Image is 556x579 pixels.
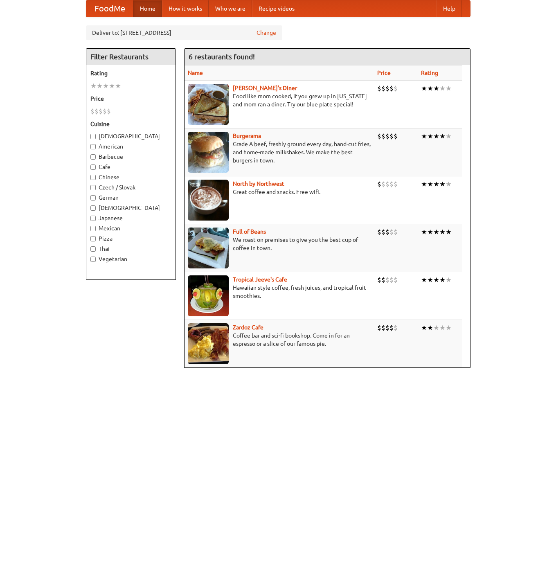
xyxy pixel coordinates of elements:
[103,81,109,90] li: ★
[233,133,261,139] a: Burgerama
[433,275,439,284] li: ★
[252,0,301,17] a: Recipe videos
[433,180,439,189] li: ★
[90,204,171,212] label: [DEMOGRAPHIC_DATA]
[90,153,171,161] label: Barbecue
[189,53,255,61] ng-pluralize: 6 restaurants found!
[90,142,171,151] label: American
[86,0,133,17] a: FoodMe
[188,275,229,316] img: jeeves.jpg
[90,134,96,139] input: [DEMOGRAPHIC_DATA]
[427,132,433,141] li: ★
[95,107,99,116] li: $
[421,84,427,93] li: ★
[381,180,385,189] li: $
[385,323,389,332] li: $
[389,132,394,141] li: $
[394,275,398,284] li: $
[394,132,398,141] li: $
[389,323,394,332] li: $
[385,180,389,189] li: $
[439,275,446,284] li: ★
[90,132,171,140] label: [DEMOGRAPHIC_DATA]
[446,84,452,93] li: ★
[188,70,203,76] a: Name
[381,275,385,284] li: $
[433,228,439,237] li: ★
[446,323,452,332] li: ★
[233,180,284,187] a: North by Northwest
[446,132,452,141] li: ★
[90,214,171,222] label: Japanese
[446,180,452,189] li: ★
[90,164,96,170] input: Cafe
[385,84,389,93] li: $
[446,228,452,237] li: ★
[90,144,96,149] input: American
[109,81,115,90] li: ★
[233,324,263,331] b: Zardoz Cafe
[115,81,121,90] li: ★
[90,236,96,241] input: Pizza
[377,275,381,284] li: $
[433,84,439,93] li: ★
[90,226,96,231] input: Mexican
[437,0,462,17] a: Help
[439,132,446,141] li: ★
[90,173,171,181] label: Chinese
[90,69,171,77] h5: Rating
[439,228,446,237] li: ★
[385,275,389,284] li: $
[103,107,107,116] li: $
[421,70,438,76] a: Rating
[90,195,96,201] input: German
[188,236,371,252] p: We roast on premises to give you the best cup of coffee in town.
[90,154,96,160] input: Barbecue
[427,275,433,284] li: ★
[97,81,103,90] li: ★
[439,84,446,93] li: ★
[86,49,176,65] h4: Filter Restaurants
[90,95,171,103] h5: Price
[188,180,229,221] img: north.jpg
[209,0,252,17] a: Who we are
[90,246,96,252] input: Thai
[188,228,229,268] img: beans.jpg
[233,85,297,91] a: [PERSON_NAME]'s Diner
[385,132,389,141] li: $
[90,185,96,190] input: Czech / Slovak
[188,331,371,348] p: Coffee bar and sci-fi bookshop. Come in for an espresso or a slice of our famous pie.
[377,228,381,237] li: $
[188,132,229,173] img: burgerama.jpg
[381,323,385,332] li: $
[233,276,287,283] b: Tropical Jeeve's Cafe
[389,180,394,189] li: $
[233,228,266,235] a: Full of Beans
[389,84,394,93] li: $
[188,284,371,300] p: Hawaiian style coffee, fresh juices, and tropical fruit smoothies.
[99,107,103,116] li: $
[433,132,439,141] li: ★
[421,323,427,332] li: ★
[439,180,446,189] li: ★
[381,132,385,141] li: $
[90,107,95,116] li: $
[188,323,229,364] img: zardoz.jpg
[90,81,97,90] li: ★
[90,255,171,263] label: Vegetarian
[162,0,209,17] a: How it works
[394,228,398,237] li: $
[90,194,171,202] label: German
[377,323,381,332] li: $
[188,140,371,164] p: Grade A beef, freshly ground every day, hand-cut fries, and home-made milkshakes. We make the bes...
[90,120,171,128] h5: Cuisine
[381,84,385,93] li: $
[385,228,389,237] li: $
[86,25,282,40] div: Deliver to: [STREET_ADDRESS]
[433,323,439,332] li: ★
[107,107,111,116] li: $
[439,323,446,332] li: ★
